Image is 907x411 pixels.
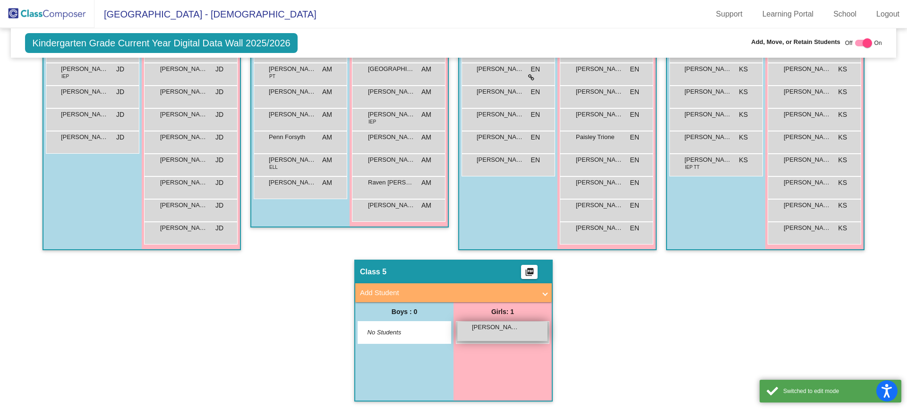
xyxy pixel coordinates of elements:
[61,110,108,119] span: [PERSON_NAME]
[360,267,386,277] span: Class 5
[826,7,864,22] a: School
[576,110,623,119] span: [PERSON_NAME]
[838,87,847,97] span: KS
[116,64,124,74] span: JD
[739,132,748,142] span: KS
[838,64,847,74] span: KS
[784,178,831,187] span: [PERSON_NAME]
[215,87,223,97] span: JD
[421,87,431,97] span: AM
[472,323,519,332] span: [PERSON_NAME]
[685,64,732,74] span: [PERSON_NAME] [PERSON_NAME]
[421,155,431,165] span: AM
[576,132,623,142] span: Paisley Trione
[630,132,639,142] span: EN
[160,155,207,165] span: [PERSON_NAME]
[531,132,540,142] span: EN
[116,110,124,120] span: JD
[531,155,540,165] span: EN
[576,64,623,74] span: [PERSON_NAME]
[355,302,453,321] div: Boys : 0
[368,328,427,337] span: No Students
[94,7,317,22] span: [GEOGRAPHIC_DATA] - [DEMOGRAPHIC_DATA]
[630,87,639,97] span: EN
[215,155,223,165] span: JD
[685,132,732,142] span: [PERSON_NAME]
[576,201,623,210] span: [PERSON_NAME]
[368,178,415,187] span: Raven [PERSON_NAME]
[869,7,907,22] a: Logout
[368,87,415,96] span: [PERSON_NAME]
[269,64,316,74] span: [PERSON_NAME]
[784,155,831,165] span: [PERSON_NAME]
[116,87,124,97] span: JD
[576,223,623,233] span: [PERSON_NAME]
[269,178,316,187] span: [PERSON_NAME]
[838,201,847,210] span: KS
[160,178,207,187] span: [PERSON_NAME]
[160,64,207,74] span: [PERSON_NAME]
[531,64,540,74] span: EN
[421,132,431,142] span: AM
[838,155,847,165] span: KS
[576,87,623,96] span: [PERSON_NAME]
[784,64,831,74] span: [PERSON_NAME]
[322,132,332,142] span: AM
[838,132,847,142] span: KS
[25,33,297,53] span: Kindergarten Grade Current Year Digital Data Wall 2025/2026
[874,39,882,47] span: On
[630,223,639,233] span: EN
[160,201,207,210] span: [PERSON_NAME]
[269,110,316,119] span: [PERSON_NAME]
[360,288,536,298] mat-panel-title: Add Student
[685,110,732,119] span: [PERSON_NAME]
[838,110,847,120] span: KS
[355,283,552,302] mat-expansion-panel-header: Add Student
[477,64,524,74] span: [PERSON_NAME]
[739,87,748,97] span: KS
[751,37,840,47] span: Add, Move, or Retain Students
[685,87,732,96] span: [PERSON_NAME]
[269,87,316,96] span: [PERSON_NAME]
[215,64,223,74] span: JD
[215,178,223,188] span: JD
[322,64,332,74] span: AM
[630,110,639,120] span: EN
[368,64,415,74] span: [GEOGRAPHIC_DATA]
[116,132,124,142] span: JD
[421,201,431,210] span: AM
[160,132,207,142] span: [PERSON_NAME]
[61,87,108,96] span: [PERSON_NAME]
[531,87,540,97] span: EN
[784,223,831,233] span: [PERSON_NAME]
[421,64,431,74] span: AM
[269,155,316,165] span: [PERSON_NAME]
[521,265,538,279] button: Print Students Details
[61,73,69,80] span: IEP
[838,178,847,188] span: KS
[368,110,415,119] span: [PERSON_NAME]
[421,178,431,188] span: AM
[477,132,524,142] span: [PERSON_NAME]
[630,201,639,210] span: EN
[368,118,376,125] span: IEP
[477,155,524,165] span: [PERSON_NAME]
[215,132,223,142] span: JD
[215,223,223,233] span: JD
[755,7,821,22] a: Learning Portal
[322,87,332,97] span: AM
[269,132,316,142] span: Penn Forsyth
[477,110,524,119] span: [PERSON_NAME] [PERSON_NAME]
[269,164,278,171] span: ELL
[739,110,748,120] span: KS
[784,87,831,96] span: [PERSON_NAME]
[215,110,223,120] span: JD
[784,110,831,119] span: [PERSON_NAME]
[160,87,207,96] span: [PERSON_NAME]
[368,201,415,210] span: [PERSON_NAME]
[160,223,207,233] span: [PERSON_NAME]
[784,201,831,210] span: [PERSON_NAME]
[576,178,623,187] span: [PERSON_NAME]
[783,387,894,395] div: Switched to edit mode
[61,64,108,74] span: [PERSON_NAME] Storvik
